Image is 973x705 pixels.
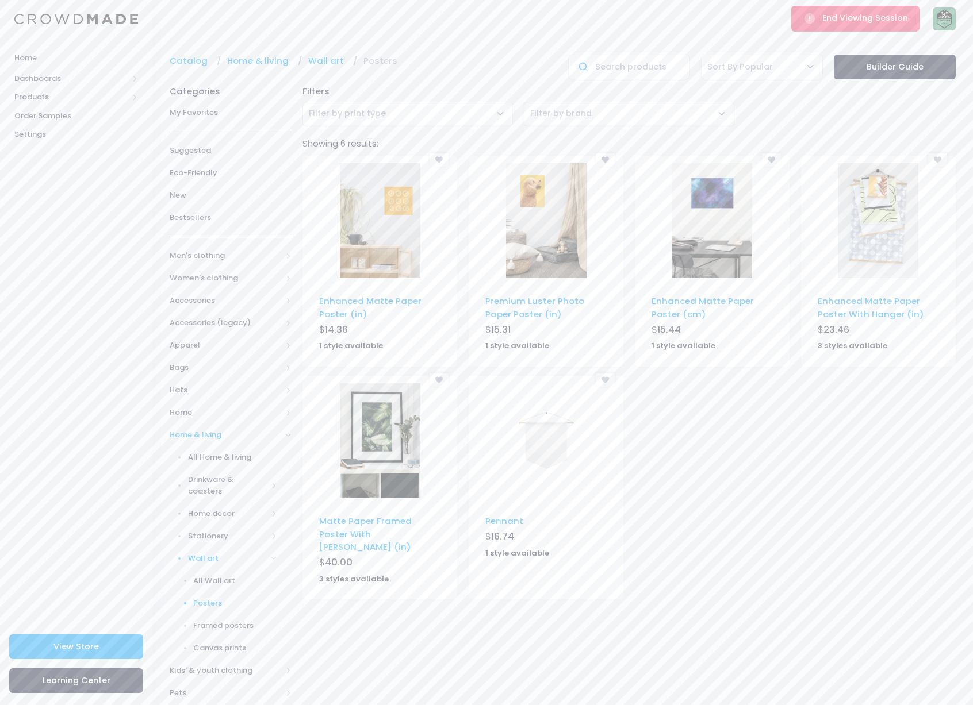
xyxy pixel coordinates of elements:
span: Filter by brand [530,107,592,120]
a: Enhanced Matte Paper Poster (in) [319,295,422,319]
span: Filter by print type [309,107,386,119]
img: User [933,7,956,30]
a: Enhanced Matte Paper Poster With Hanger (in) [818,295,924,319]
span: All Wall art [193,575,277,587]
a: Canvas prints [155,637,292,659]
a: New [170,184,292,207]
span: All Home & living [188,452,277,463]
a: All Wall art [155,569,292,592]
span: 23.46 [823,323,849,336]
span: Accessories [170,295,282,306]
span: Suggested [170,145,292,156]
span: New [170,190,292,201]
span: Drinkware & coasters [188,474,267,496]
span: Learning Center [43,675,110,686]
div: Filters [297,85,961,98]
span: Sort By Popular [701,55,823,79]
div: Categories [170,79,292,98]
div: $ [485,530,607,546]
a: Enhanced Matte Paper Poster (cm) [652,295,754,319]
span: Dashboards [14,73,128,84]
span: Apparel [170,340,282,351]
button: End Viewing Session [791,6,920,31]
span: Filter by brand [530,107,592,119]
span: Filter by print type [302,102,513,126]
span: 40.00 [325,556,353,569]
span: My Favorites [170,107,292,118]
strong: 1 style available [485,340,549,351]
div: $ [319,556,440,572]
a: Matte Paper Framed Poster With [PERSON_NAME] (in) [319,515,412,553]
span: Pets [170,687,282,699]
div: $ [652,323,773,339]
span: Filter by brand [524,102,734,126]
span: Men's clothing [170,250,282,261]
span: Framed posters [193,620,277,631]
span: View Store [53,641,99,652]
a: Wall art [308,55,350,67]
span: Settings [14,129,138,140]
span: Filter by print type [309,107,386,120]
span: Products [14,91,128,103]
span: Women's clothing [170,272,282,284]
strong: 3 styles available [818,340,887,351]
a: Posters [155,592,292,614]
span: 16.74 [491,530,514,543]
span: 14.36 [325,323,348,336]
input: Search products [568,55,690,79]
span: Sort By Popular [707,61,773,73]
span: Home decor [188,508,267,519]
a: Posters [363,55,403,67]
a: Home & living [227,55,294,67]
span: 15.44 [657,323,681,336]
img: Logo [14,14,138,25]
span: Canvas prints [193,642,277,654]
a: Catalog [170,55,213,67]
span: Accessories (legacy) [170,317,282,329]
span: Wall art [188,553,267,564]
div: $ [485,323,607,339]
span: Eco-Friendly [170,167,292,179]
a: My Favorites [170,102,292,124]
strong: 1 style available [652,340,715,351]
a: Premium Luster Photo Paper Poster (in) [485,295,584,319]
a: All Home & living [155,446,292,469]
a: Suggested [170,140,292,162]
span: Home [14,52,138,64]
a: Eco-Friendly [170,162,292,184]
strong: 3 styles available [319,573,389,584]
strong: 1 style available [319,340,383,351]
a: Builder Guide [834,55,956,79]
span: Stationery [188,530,267,542]
div: $ [818,323,939,339]
span: Bags [170,362,282,373]
span: Order Samples [14,110,138,122]
a: Learning Center [9,668,143,693]
a: Pennant [485,515,523,527]
span: Bestsellers [170,212,292,224]
span: End Viewing Session [822,12,908,24]
div: Showing 6 results: [297,137,961,150]
span: Posters [193,598,277,609]
a: View Store [9,634,143,659]
a: Bestsellers [170,207,292,229]
span: Hats [170,384,282,396]
strong: 1 style available [485,548,549,558]
span: Home & living [170,429,282,441]
span: 15.31 [491,323,511,336]
span: Home [170,407,282,418]
span: Kids' & youth clothing [170,665,282,676]
a: Framed posters [155,614,292,637]
div: $ [319,323,440,339]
